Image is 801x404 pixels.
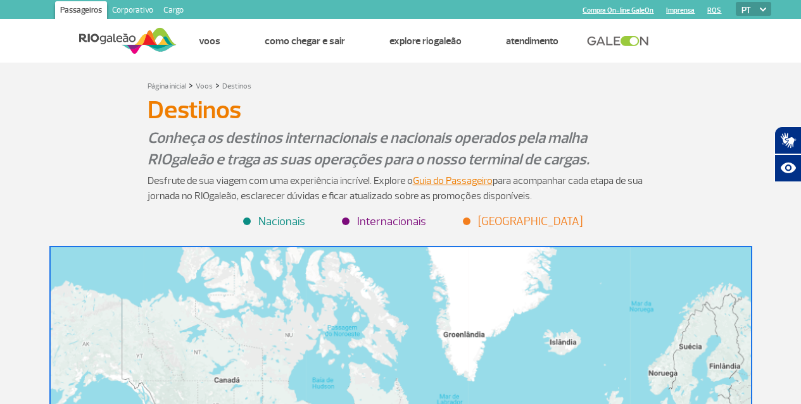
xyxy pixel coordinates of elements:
[107,1,158,21] a: Corporativo
[55,1,107,21] a: Passageiros
[148,173,654,204] p: Desfrute de sua viagem com uma experiência incrível. Explore o para acompanhar cada etapa de sua ...
[583,6,653,15] a: Compra On-line GaleOn
[215,78,220,92] a: >
[148,99,654,121] h1: Destinos
[774,154,801,182] button: Abrir recursos assistivos.
[265,35,345,47] a: Como chegar e sair
[148,127,654,170] p: Conheça os destinos internacionais e nacionais operados pela malha RIOgaleão e traga as suas oper...
[774,126,801,154] button: Abrir tradutor de língua de sinais.
[199,35,220,47] a: Voos
[413,174,493,187] a: Guia do Passageiro
[222,82,251,91] a: Destinos
[189,78,193,92] a: >
[158,1,189,21] a: Cargo
[343,213,426,230] li: Internacionais
[389,35,462,47] a: Explore RIOgaleão
[506,35,558,47] a: Atendimento
[774,126,801,182] div: Plugin de acessibilidade da Hand Talk.
[196,82,213,91] a: Voos
[707,6,721,15] a: RQS
[666,6,695,15] a: Imprensa
[244,213,305,230] li: Nacionais
[464,213,583,230] li: [GEOGRAPHIC_DATA]
[148,82,186,91] a: Página inicial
